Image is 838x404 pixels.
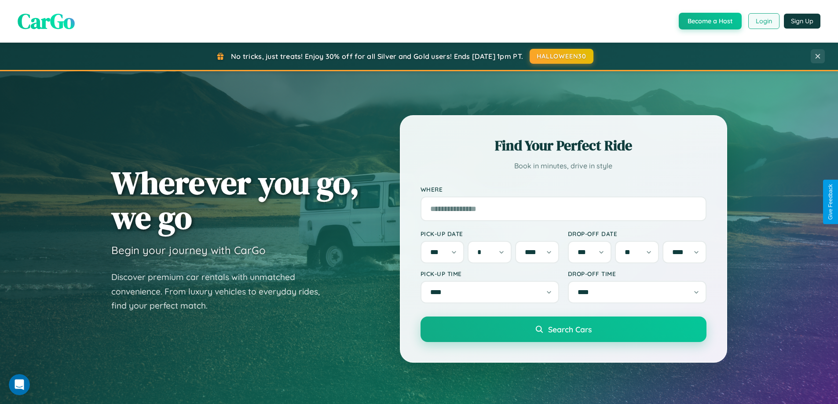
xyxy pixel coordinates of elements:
[568,230,706,237] label: Drop-off Date
[421,136,706,155] h2: Find Your Perfect Ride
[421,186,706,193] label: Where
[827,184,834,220] div: Give Feedback
[421,317,706,342] button: Search Cars
[421,160,706,172] p: Book in minutes, drive in style
[548,324,592,334] span: Search Cars
[679,13,742,29] button: Become a Host
[421,230,559,237] label: Pick-up Date
[111,244,266,257] h3: Begin your journey with CarGo
[111,270,331,313] p: Discover premium car rentals with unmatched convenience. From luxury vehicles to everyday rides, ...
[18,7,75,36] span: CarGo
[421,270,559,277] label: Pick-up Time
[9,374,30,395] iframe: Intercom live chat
[748,13,779,29] button: Login
[784,14,820,29] button: Sign Up
[568,270,706,277] label: Drop-off Time
[231,52,523,61] span: No tricks, just treats! Enjoy 30% off for all Silver and Gold users! Ends [DATE] 1pm PT.
[530,49,593,64] button: HALLOWEEN30
[111,165,359,235] h1: Wherever you go, we go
